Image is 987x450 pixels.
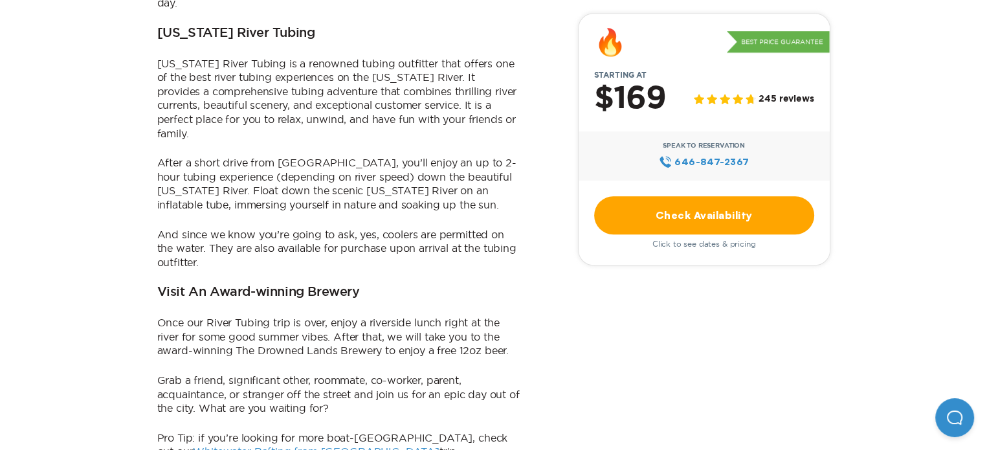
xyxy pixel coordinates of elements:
[594,82,666,116] h2: $169
[157,374,520,416] p: Grab a friend, significant other, roommate, co-worker, parent, acquaintance, or stranger off the ...
[759,95,814,106] span: 245 reviews
[157,316,520,358] p: Once our River Tubing trip is over, enjoy a riverside lunch right at the river for some good summ...
[935,398,974,437] iframe: Help Scout Beacon - Open
[663,142,745,150] span: Speak to Reservation
[157,228,520,270] p: And since we know you’re going to ask, yes, coolers are permitted on the water. They are also ava...
[157,285,360,300] h3: Visit An Award-winning Brewery
[659,155,749,169] a: 646‍-847‍-2367
[579,71,662,80] span: Starting at
[157,156,520,212] p: After a short drive from [GEOGRAPHIC_DATA], you’ll enjoy an up to 2-hour tubing experience (depen...
[594,29,627,55] div: 🔥
[157,26,315,41] h3: [US_STATE] River Tubing
[157,57,520,141] p: [US_STATE] River Tubing is a renowned tubing outfitter that offers one of the best river tubing e...
[594,196,814,234] a: Check Availability
[652,240,756,249] span: Click to see dates & pricing
[674,155,749,169] span: 646‍-847‍-2367
[727,31,830,53] p: Best Price Guarantee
